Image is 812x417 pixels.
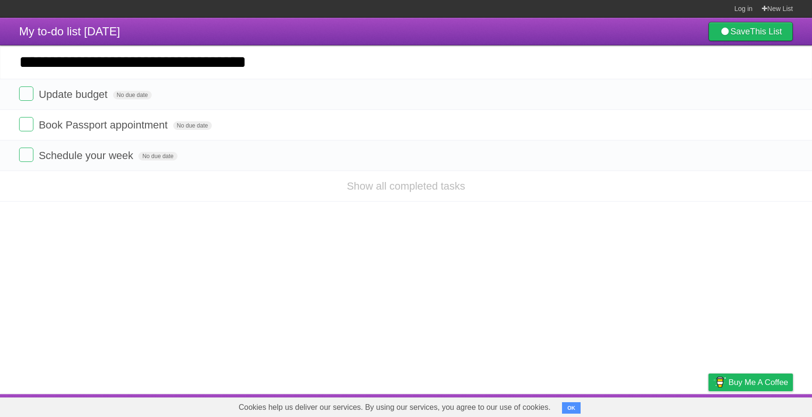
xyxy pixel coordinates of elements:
[562,402,581,414] button: OK
[713,374,726,390] img: Buy me a coffee
[39,150,135,161] span: Schedule your week
[729,374,788,391] span: Buy me a coffee
[173,121,212,130] span: No due date
[664,396,685,415] a: Terms
[582,396,602,415] a: About
[138,152,177,160] span: No due date
[708,22,793,41] a: SaveThis List
[735,148,753,163] label: Star task
[735,117,753,133] label: Star task
[19,25,120,38] span: My to-do list [DATE]
[735,86,753,102] label: Star task
[708,374,793,391] a: Buy me a coffee
[696,396,721,415] a: Privacy
[613,396,652,415] a: Developers
[750,27,782,36] b: This List
[19,117,33,131] label: Done
[39,119,170,131] span: Book Passport appointment
[19,86,33,101] label: Done
[113,91,152,99] span: No due date
[347,180,465,192] a: Show all completed tasks
[733,396,793,415] a: Suggest a feature
[39,88,110,100] span: Update budget
[229,398,560,417] span: Cookies help us deliver our services. By using our services, you agree to our use of cookies.
[19,148,33,162] label: Done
